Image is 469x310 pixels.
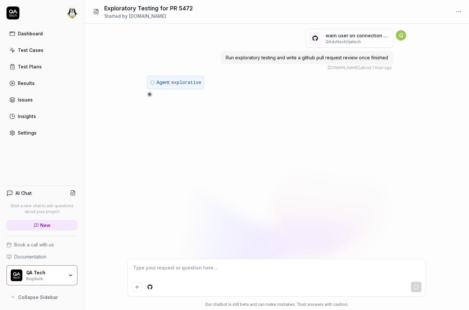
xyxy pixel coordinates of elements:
[328,65,360,70] span: [DOMAIN_NAME]
[40,222,51,229] span: New
[6,265,77,285] button: QA Tech LogoQA TechBugduck
[306,29,393,48] button: warn user on connection delete when project has active installations(#5472)QAdottech/qatech
[6,93,77,106] a: Issues
[104,4,193,13] h1: Exploratory Testing for PR 5472
[6,241,77,248] a: Book a call with us
[328,65,392,71] div: , about 1 hour ago
[326,32,390,39] p: warn user on connection delete when project has active installations (# 5472 )
[6,27,77,40] a: Dashboard
[132,282,142,292] button: Add attachment
[18,63,42,70] div: Test Plans
[18,294,58,301] span: Collapse Sidebar
[6,203,77,215] p: Start a new chat to ask questions about your project
[6,253,77,260] a: Documentation
[129,13,166,19] span: [DOMAIN_NAME]
[6,126,77,139] a: Settings
[18,30,43,37] div: Dashboard
[14,253,46,260] span: Documentation
[18,96,33,103] div: Issues
[128,302,426,307] div: Our chatbot is still beta and can make mistakes. Trust answers with caution.
[156,79,201,86] p: Agent:
[6,77,77,89] a: Results
[67,8,77,18] img: 5eef0e98-4aae-465c-a732-758f13500123.jpeg
[26,276,64,281] div: Bugduck
[26,270,64,276] div: QA Tech
[326,39,390,45] p: QAdottech / qatech
[18,113,36,120] div: Insights
[6,60,77,73] a: Test Plans
[11,269,22,281] img: QA Tech Logo
[6,220,77,231] a: New
[226,55,388,60] span: Run exploratory testing and write a github pull request review once finished
[6,110,77,123] a: Insights
[18,47,43,54] div: Test Cases
[171,80,201,85] span: explorative
[396,30,406,41] span: Q
[14,241,54,248] span: Book a call with us
[6,291,77,304] button: Collapse Sidebar
[104,13,193,19] div: Started by
[18,129,37,136] div: Settings
[6,44,77,56] a: Test Cases
[18,80,35,87] div: Results
[16,190,32,197] h4: AI Chat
